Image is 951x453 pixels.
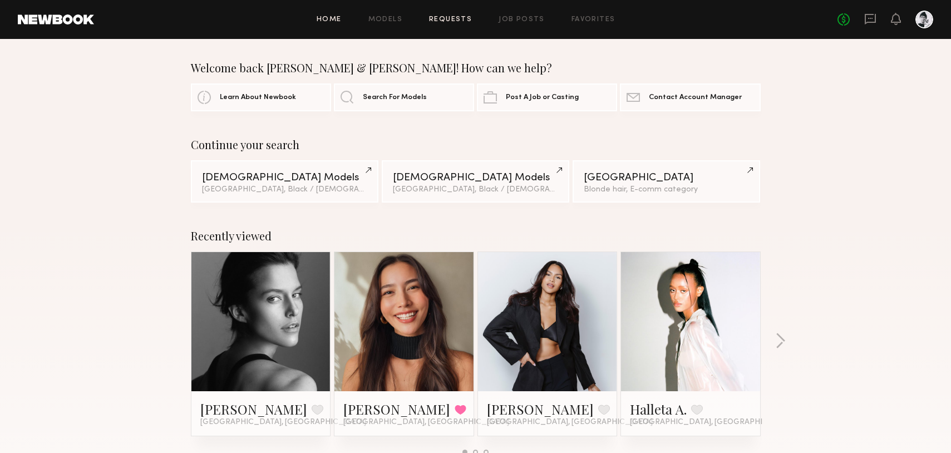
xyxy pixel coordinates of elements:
span: Learn About Newbook [220,94,296,101]
div: Recently viewed [191,229,761,243]
a: [GEOGRAPHIC_DATA]Blonde hair, E-comm category [573,160,760,203]
a: [PERSON_NAME] [343,400,450,418]
div: Continue your search [191,138,761,151]
div: [DEMOGRAPHIC_DATA] Models [393,173,558,183]
a: Job Posts [499,16,545,23]
div: Blonde hair, E-comm category [584,186,749,194]
a: Favorites [571,16,615,23]
a: Home [317,16,342,23]
div: [GEOGRAPHIC_DATA] [584,173,749,183]
a: Requests [429,16,472,23]
a: Search For Models [334,83,474,111]
span: Post A Job or Casting [506,94,579,101]
span: [GEOGRAPHIC_DATA], [GEOGRAPHIC_DATA] [630,418,796,427]
span: [GEOGRAPHIC_DATA], [GEOGRAPHIC_DATA] [200,418,366,427]
a: [PERSON_NAME] [487,400,594,418]
a: Contact Account Manager [620,83,760,111]
div: Welcome back [PERSON_NAME] & [PERSON_NAME]! How can we help? [191,61,761,75]
a: [DEMOGRAPHIC_DATA] Models[GEOGRAPHIC_DATA], Black / [DEMOGRAPHIC_DATA] [191,160,378,203]
a: Models [368,16,402,23]
a: Post A Job or Casting [477,83,617,111]
a: Halleta A. [630,400,687,418]
span: [GEOGRAPHIC_DATA], [GEOGRAPHIC_DATA] [343,418,509,427]
div: [GEOGRAPHIC_DATA], Black / [DEMOGRAPHIC_DATA] [393,186,558,194]
a: [DEMOGRAPHIC_DATA] Models[GEOGRAPHIC_DATA], Black / [DEMOGRAPHIC_DATA] [382,160,569,203]
a: [PERSON_NAME] [200,400,307,418]
span: Contact Account Manager [649,94,742,101]
span: [GEOGRAPHIC_DATA], [GEOGRAPHIC_DATA] [487,418,653,427]
div: [GEOGRAPHIC_DATA], Black / [DEMOGRAPHIC_DATA] [202,186,367,194]
div: [DEMOGRAPHIC_DATA] Models [202,173,367,183]
a: Learn About Newbook [191,83,331,111]
span: Search For Models [363,94,427,101]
